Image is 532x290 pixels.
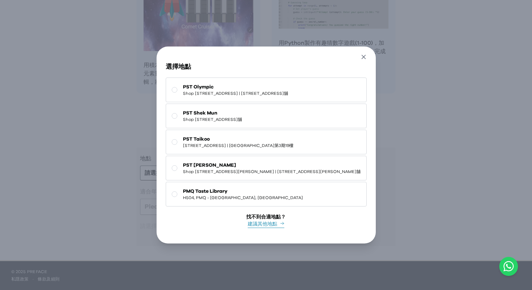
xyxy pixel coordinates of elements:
[183,169,361,174] span: Shop [STREET_ADDRESS][PERSON_NAME] | [STREET_ADDRESS][PERSON_NAME]舖
[183,91,288,96] span: Shop [STREET_ADDRESS] | [STREET_ADDRESS]舖
[183,188,303,195] span: PMQ Taste Library
[248,221,284,228] button: 建議其他地點
[183,195,303,200] span: H504, PMQ - [GEOGRAPHIC_DATA], [GEOGRAPHIC_DATA]
[166,78,367,102] button: PST OlympicShop [STREET_ADDRESS] | [STREET_ADDRESS]舖
[183,162,361,169] span: PST [PERSON_NAME]
[183,110,242,117] span: PST Shek Mun
[183,84,288,91] span: PST Olympic
[166,182,367,206] button: PMQ Taste LibraryH504, PMQ - [GEOGRAPHIC_DATA], [GEOGRAPHIC_DATA]
[166,130,367,154] button: PST Taikoo[STREET_ADDRESS] | [GEOGRAPHIC_DATA]第3期19樓
[166,156,367,180] button: PST [PERSON_NAME]Shop [STREET_ADDRESS][PERSON_NAME] | [STREET_ADDRESS][PERSON_NAME]舖
[166,62,367,72] h3: 選擇地點
[166,104,367,128] button: PST Shek MunShop [STREET_ADDRESS]舖
[183,117,242,122] span: Shop [STREET_ADDRESS]舖
[183,136,293,143] span: PST Taikoo
[246,214,286,221] div: 找不到合適地點？
[183,143,293,148] span: [STREET_ADDRESS] | [GEOGRAPHIC_DATA]第3期19樓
